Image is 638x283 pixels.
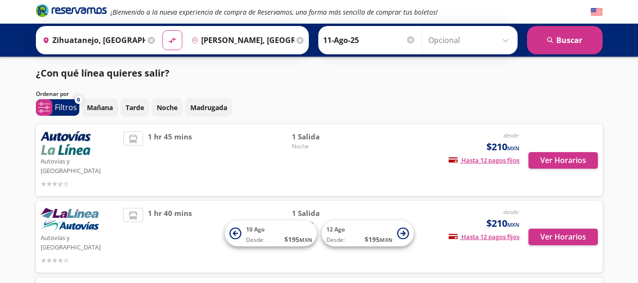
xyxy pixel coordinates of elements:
span: 1 hr 40 mins [148,208,192,266]
span: Desde: [246,236,264,244]
button: 12 AgoDesde:$195MXN [322,221,414,247]
button: 10 AgoDesde:$195MXN [225,221,317,247]
button: Ver Horarios [528,229,598,245]
small: MXN [299,236,312,243]
span: $ 195 [365,234,392,244]
p: Mañana [87,103,113,112]
small: MXN [507,145,519,152]
a: Brand Logo [36,3,107,20]
button: Madrugada [185,98,232,117]
button: Ver Horarios [528,152,598,169]
p: Filtros [55,102,77,113]
em: ¡Bienvenido a la nueva experiencia de compra de Reservamos, una forma más sencilla de comprar tus... [111,8,438,17]
button: Tarde [120,98,149,117]
img: Autovías y La Línea [41,131,91,155]
em: desde: [503,208,519,216]
em: desde: [503,131,519,139]
span: 10 Ago [246,225,264,233]
input: Buscar Destino [187,28,294,52]
button: Noche [152,98,183,117]
i: Brand Logo [36,3,107,17]
p: Ordenar por [36,90,69,98]
button: Mañana [82,98,118,117]
input: Opcional [428,28,513,52]
span: $ 195 [284,234,312,244]
small: MXN [380,236,392,243]
p: Noche [157,103,178,112]
p: Autovías y [GEOGRAPHIC_DATA] [41,232,119,252]
span: Hasta 12 pagos fijos [449,156,519,164]
span: $210 [486,140,519,154]
span: Noche [292,142,358,151]
span: $210 [486,216,519,231]
button: English [591,6,603,18]
span: Desde: [326,236,345,244]
p: Madrugada [190,103,227,112]
button: 0Filtros [36,99,79,116]
p: Autovías y [GEOGRAPHIC_DATA] [41,155,119,175]
p: ¿Con qué línea quieres salir? [36,66,170,80]
p: Tarde [126,103,144,112]
input: Buscar Origen [39,28,145,52]
small: MXN [507,221,519,228]
span: 1 Salida [292,131,358,142]
input: Elegir Fecha [323,28,416,52]
span: Hasta 12 pagos fijos [449,232,519,241]
span: 1 hr 45 mins [148,131,192,189]
img: Autovías y La Línea [41,208,99,232]
span: 0 [77,96,80,104]
span: Mañana [292,219,358,227]
span: 12 Ago [326,225,345,233]
button: Buscar [527,26,603,54]
span: 1 Salida [292,208,358,219]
